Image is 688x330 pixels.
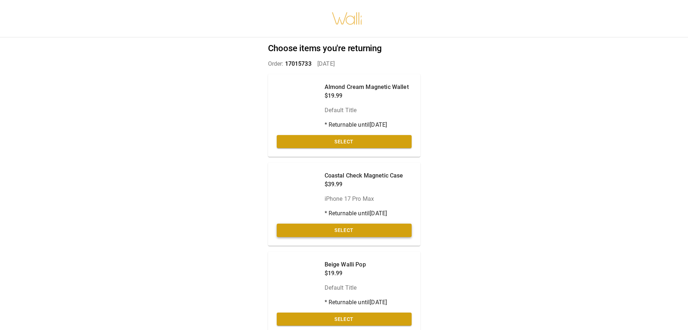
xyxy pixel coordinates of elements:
[277,313,412,326] button: Select
[268,43,420,54] h2: Choose items you're returning
[331,3,363,34] img: walli-inc.myshopify.com
[277,224,412,237] button: Select
[325,91,409,100] p: $19.99
[325,121,409,129] p: * Returnable until [DATE]
[325,180,403,189] p: $39.99
[285,60,312,67] span: 17015733
[325,209,403,218] p: * Returnable until [DATE]
[325,106,409,115] p: Default Title
[325,260,387,269] p: Beige Walli Pop
[325,171,403,180] p: Coastal Check Magnetic Case
[325,83,409,91] p: Almond Cream Magnetic Wallet
[325,298,387,307] p: * Returnable until [DATE]
[277,135,412,148] button: Select
[268,60,420,68] p: Order: [DATE]
[325,195,403,203] p: iPhone 17 Pro Max
[325,269,387,278] p: $19.99
[325,284,387,292] p: Default Title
